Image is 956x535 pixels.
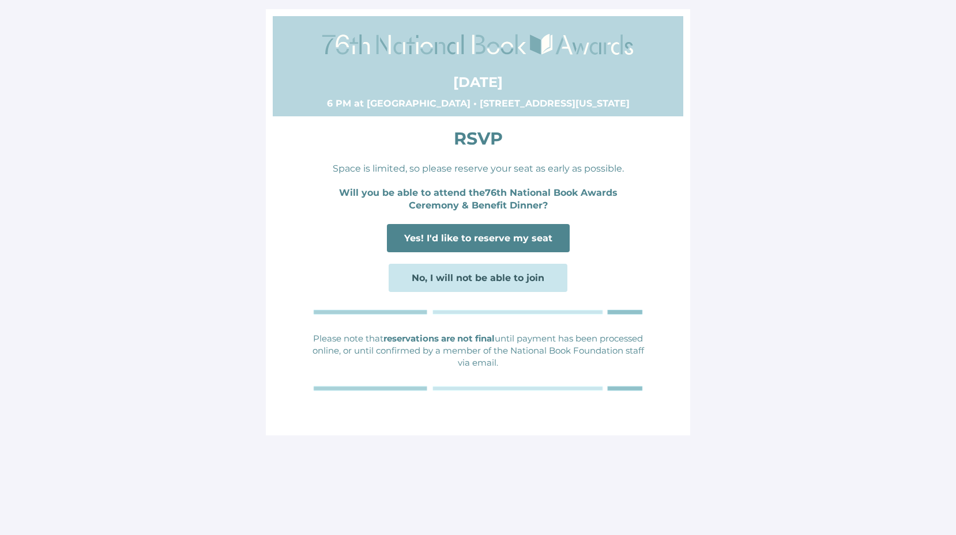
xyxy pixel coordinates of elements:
[311,97,645,110] p: 6 PM at [GEOGRAPHIC_DATA] • [STREET_ADDRESS][US_STATE]
[453,74,503,90] strong: [DATE]
[409,187,618,211] strong: 76th National Book Awards Ceremony & Benefit Dinner?
[311,332,645,369] p: Please note that until payment has been processed online, or until confirmed by a member of the N...
[339,187,485,198] strong: Will you be able to attend the
[404,233,552,244] span: Yes! I'd like to reserve my seat
[311,127,645,151] p: RSVP
[383,333,495,344] strong: reservations are not final
[412,272,544,283] span: No, I will not be able to join
[311,162,645,175] p: Space is limited, so please reserve your seat as early as possible.
[389,264,567,292] a: No, I will not be able to join
[387,224,570,252] a: Yes! I'd like to reserve my seat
